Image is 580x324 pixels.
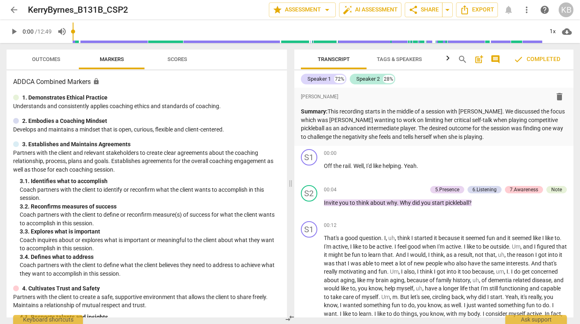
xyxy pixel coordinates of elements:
span: like [341,285,350,292]
span: more_vert [522,5,532,15]
span: it [507,235,512,241]
span: life [460,285,469,292]
span: that [382,251,393,258]
span: Assessment is enabled for this document. The competency model is locked and follows the assessmen... [93,78,100,85]
p: Understands and consistently applies coaching ethics and standards of coaching. [13,102,280,111]
span: I [384,235,386,241]
h2: KerryByrnes_B131B_CSP2 [28,5,128,15]
span: Transcript [318,56,350,62]
h3: ADDCA Combined Markers [13,77,280,87]
span: . [381,235,384,241]
div: 7.Awareness [510,186,538,193]
span: Yeah [404,163,417,169]
div: Note [551,186,562,193]
span: . [560,235,562,241]
span: to [362,243,369,250]
span: And [396,251,407,258]
span: of [407,260,414,267]
span: like [357,277,367,283]
span: be [483,243,490,250]
span: to [374,260,381,267]
div: 3. 4. Defines what to address [20,253,280,261]
span: I [407,251,410,258]
button: Export [456,2,498,17]
span: [PERSON_NAME] [301,93,338,100]
span: feel [397,243,408,250]
span: Why [400,199,412,206]
span: because [407,277,429,283]
span: family [436,277,453,283]
span: star [273,5,282,15]
span: Outcomes [32,56,60,62]
span: Invite [324,199,339,206]
span: myself [397,285,413,292]
span: volume_up [57,27,67,36]
span: ? [469,199,472,206]
span: Off [324,163,333,169]
span: think [356,199,370,206]
span: disease [532,277,551,283]
span: why [387,199,397,206]
span: concerned [531,268,558,275]
span: , [355,277,357,283]
span: also [456,260,468,267]
span: was [351,260,362,267]
p: Coach partners with the client to identify or reconfirm what the client wants to accomplish in th... [20,186,280,202]
span: I [507,268,508,275]
span: of [355,294,362,300]
a: Help [537,2,552,17]
span: seemed [465,235,486,241]
span: . [397,294,400,300]
span: that [556,243,567,250]
button: Sharing summary [442,2,453,17]
span: that [469,285,481,292]
span: Filler word [381,294,390,300]
span: , [444,251,446,258]
span: capable [541,285,561,292]
span: I [534,243,537,250]
span: the [507,251,516,258]
span: . [397,199,400,206]
strong: Summary: [301,108,328,115]
span: , [426,251,428,258]
span: to [362,251,368,258]
span: a [340,235,345,241]
span: and [367,268,378,275]
span: seemed [512,235,533,241]
span: , [404,277,407,283]
span: who [444,260,456,267]
span: interests [506,260,528,267]
span: why [466,294,478,300]
span: compare_arrows [285,313,295,323]
span: help [385,285,397,292]
span: , [355,285,358,292]
span: That's [324,235,340,241]
span: know [369,285,382,292]
span: Assessment [273,5,332,15]
span: Share [408,5,439,15]
span: Scores [167,56,187,62]
span: you [339,199,350,206]
span: , [479,277,481,283]
span: helping [383,163,401,169]
span: . [351,163,353,169]
div: 3. 2. Reconfirms measures of success [20,202,280,211]
div: Change speaker [301,185,317,202]
span: 0:00 [23,28,34,35]
span: Filler word [472,277,479,283]
span: pickleball [445,199,469,206]
div: 3. 3. Explores what is important [20,227,280,236]
div: 5.Presence [435,186,459,193]
span: think [397,235,411,241]
span: I [348,260,351,267]
div: 6.Listening [472,186,497,193]
span: Filler word [496,268,504,275]
span: I'd [366,163,373,169]
span: Well [353,163,364,169]
span: But [400,294,410,300]
p: 2. Embodies a Coaching Mindset [22,117,107,125]
span: myself [362,294,378,300]
span: I [350,243,353,250]
span: outside [490,243,509,250]
span: comment [491,54,500,64]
